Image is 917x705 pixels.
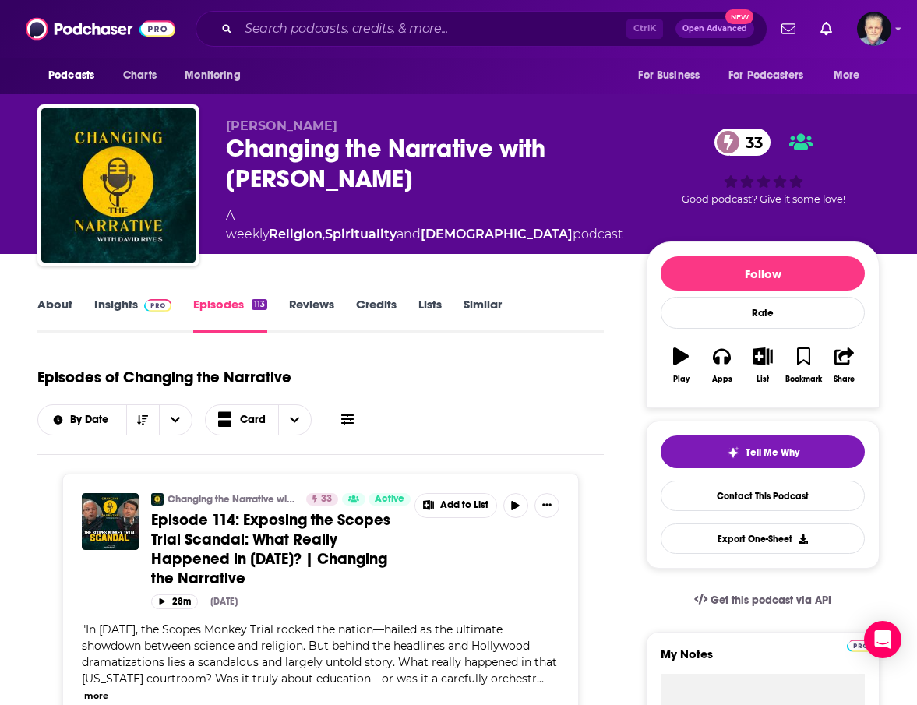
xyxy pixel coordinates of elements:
div: A weekly podcast [226,206,623,244]
span: Add to List [440,499,488,511]
a: Lists [418,297,442,333]
button: Play [661,337,701,393]
a: Religion [269,227,323,241]
img: User Profile [857,12,891,46]
span: Good podcast? Give it some love! [682,193,845,205]
span: , [323,227,325,241]
a: Episodes113 [193,297,267,333]
span: Open Advanced [682,25,747,33]
span: " [82,622,557,686]
button: open menu [627,61,719,90]
button: Sort Direction [126,405,159,435]
button: open menu [37,61,115,90]
img: Changing the Narrative with David Rives [151,493,164,506]
img: Podchaser - Follow, Share and Rate Podcasts [26,14,175,44]
button: Follow [661,256,865,291]
div: Bookmark [785,375,822,384]
img: Changing the Narrative with David Rives [41,108,196,263]
button: 28m [151,594,198,609]
a: Changing the Narrative with [PERSON_NAME] [168,493,296,506]
span: Card [240,414,266,425]
span: Charts [123,65,157,86]
span: Logged in as JonesLiterary [857,12,891,46]
span: By Date [70,414,114,425]
button: Show More Button [534,493,559,518]
a: [DEMOGRAPHIC_DATA] [421,227,573,241]
input: Search podcasts, credits, & more... [238,16,626,41]
button: more [84,689,108,703]
div: Search podcasts, credits, & more... [196,11,767,47]
a: Similar [464,297,502,333]
span: For Business [638,65,700,86]
div: List [757,375,769,384]
div: Apps [712,375,732,384]
a: Reviews [289,297,334,333]
a: Show notifications dropdown [814,16,838,42]
button: Apps [701,337,742,393]
button: Open AdvancedNew [675,19,754,38]
span: Ctrl K [626,19,663,39]
a: Spirituality [325,227,397,241]
img: Podchaser Pro [144,299,171,312]
a: Credits [356,297,397,333]
button: open menu [823,61,880,90]
div: 33Good podcast? Give it some love! [647,118,880,216]
a: 33 [714,129,771,156]
a: InsightsPodchaser Pro [94,297,171,333]
div: Rate [661,297,865,329]
span: Monitoring [185,65,240,86]
span: ... [537,672,544,686]
span: More [834,65,860,86]
button: open menu [159,405,192,435]
img: Episode 114: Exposing the Scopes Trial Scandal: What Really Happened in 1925? | Changing the Narr... [82,493,139,550]
a: Show notifications dropdown [775,16,802,42]
span: In [DATE], the Scopes Monkey Trial rocked the nation—hailed as the ultimate showdown between scie... [82,622,557,686]
span: Active [375,492,404,507]
span: 33 [321,492,332,507]
div: [DATE] [210,596,238,607]
div: Open Intercom Messenger [864,621,901,658]
button: open menu [38,414,126,425]
span: New [725,9,753,24]
div: Share [834,375,855,384]
button: Show profile menu [857,12,891,46]
button: Choose View [205,404,312,435]
label: My Notes [661,647,865,674]
span: For Podcasters [728,65,803,86]
button: tell me why sparkleTell Me Why [661,435,865,468]
img: Podchaser Pro [847,640,874,652]
a: Active [369,493,411,506]
a: Charts [113,61,166,90]
div: Play [673,375,690,384]
img: tell me why sparkle [727,446,739,459]
span: Tell Me Why [746,446,799,459]
span: and [397,227,421,241]
a: Episode 114: Exposing the Scopes Trial Scandal: What Really Happened in [DATE]? | Changing the Na... [151,510,411,588]
span: 33 [730,129,771,156]
div: 113 [252,299,267,310]
h2: Choose List sort [37,404,192,435]
button: List [742,337,783,393]
button: Share [824,337,865,393]
a: About [37,297,72,333]
a: Pro website [847,637,874,652]
span: [PERSON_NAME] [226,118,337,133]
button: open menu [718,61,826,90]
button: Bookmark [783,337,824,393]
a: Get this podcast via API [682,581,844,619]
span: Podcasts [48,65,94,86]
button: Export One-Sheet [661,523,865,554]
span: Episode 114: Exposing the Scopes Trial Scandal: What Really Happened in [DATE]? | Changing the Na... [151,510,390,588]
a: Contact This Podcast [661,481,865,511]
a: 33 [306,493,338,506]
button: open menu [174,61,260,90]
button: Show More Button [415,494,496,517]
span: Get this podcast via API [711,594,831,607]
h1: Episodes of Changing the Narrative [37,368,291,387]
